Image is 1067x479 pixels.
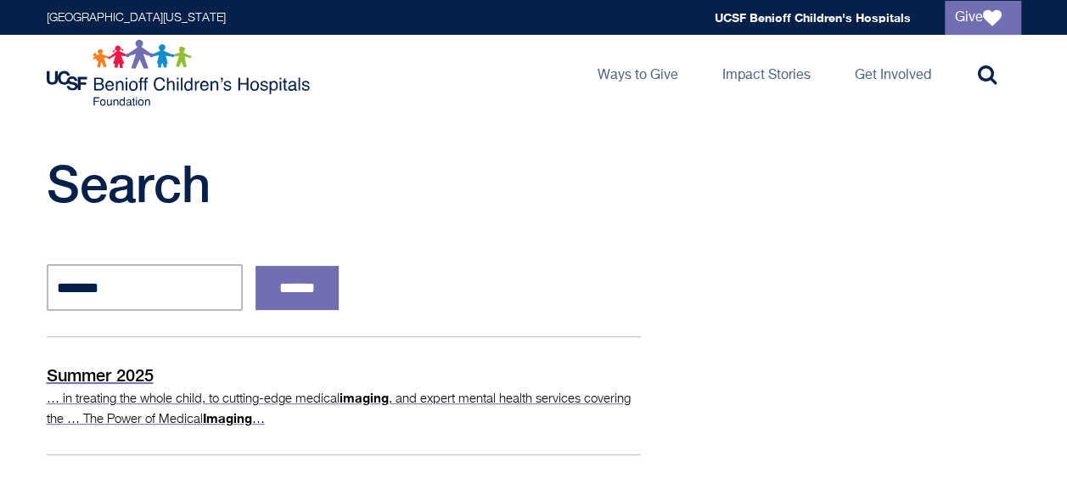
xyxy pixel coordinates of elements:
a: Summer 2025 … in treating the whole child, to cutting-edge medicalimaging, and expert mental heal... [47,336,641,454]
h1: Search [47,154,700,213]
a: UCSF Benioff Children's Hospitals [715,10,911,25]
strong: Imaging [203,410,252,425]
p: Summer 2025 [47,363,641,388]
a: Get Involved [841,35,945,111]
a: [GEOGRAPHIC_DATA][US_STATE] [47,12,226,24]
img: Logo for UCSF Benioff Children's Hospitals Foundation [47,39,314,107]
a: Ways to Give [584,35,692,111]
p: … in treating the whole child, to cutting-edge medical , and expert mental health services coveri... [47,388,641,429]
strong: imaging [340,390,389,405]
a: Impact Stories [709,35,824,111]
a: Give [945,1,1021,35]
